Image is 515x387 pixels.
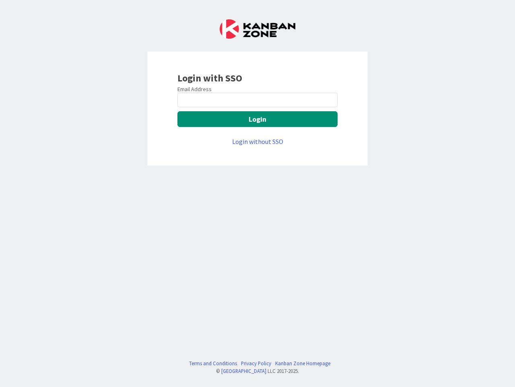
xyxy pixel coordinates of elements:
[185,367,330,375] div: © LLC 2017- 2025 .
[220,19,295,39] img: Kanban Zone
[241,360,271,367] a: Privacy Policy
[221,368,266,374] a: [GEOGRAPHIC_DATA]
[189,360,237,367] a: Terms and Conditions
[177,111,338,127] button: Login
[275,360,330,367] a: Kanban Zone Homepage
[232,137,283,146] a: Login without SSO
[177,85,212,93] label: Email Address
[177,72,242,84] b: Login with SSO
